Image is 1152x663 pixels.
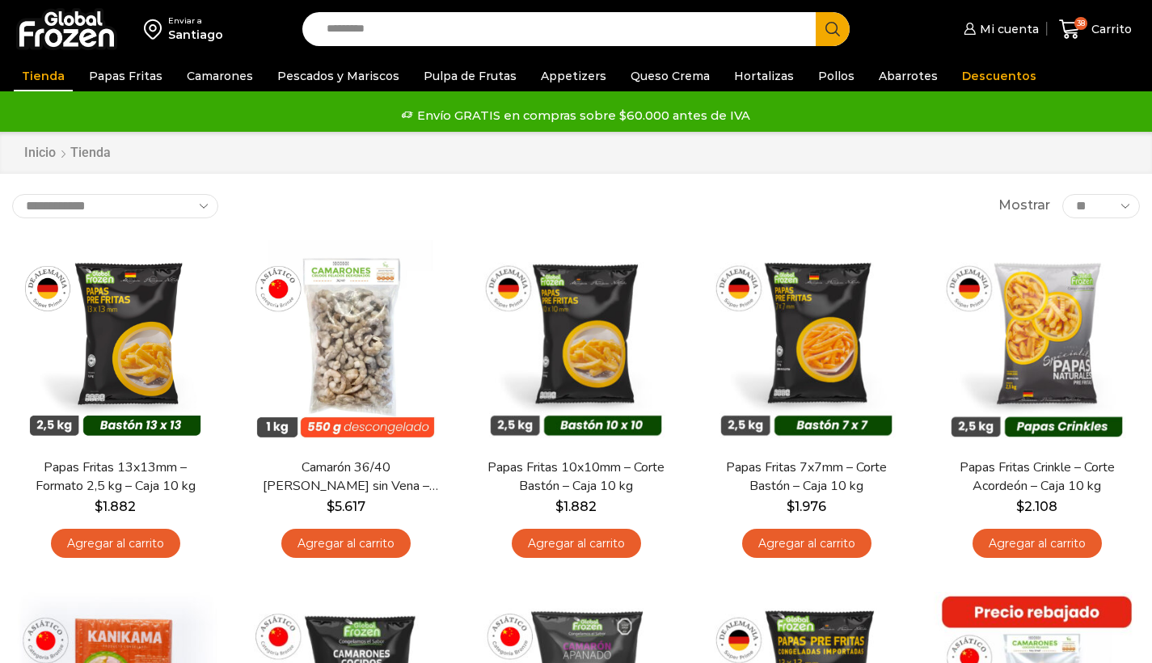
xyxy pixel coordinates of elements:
[787,499,826,514] bdi: 1.976
[714,458,900,496] a: Papas Fritas 7x7mm – Corte Bastón – Caja 10 kg
[1016,499,1024,514] span: $
[269,61,407,91] a: Pescados y Mariscos
[555,499,597,514] bdi: 1.882
[179,61,261,91] a: Camarones
[483,458,669,496] a: Papas Fritas 10x10mm – Corte Bastón – Caja 10 kg
[1055,11,1136,49] a: 38 Carrito
[555,499,563,514] span: $
[144,15,168,43] img: address-field-icon.svg
[168,15,223,27] div: Enviar a
[960,13,1039,45] a: Mi cuenta
[976,21,1039,37] span: Mi cuenta
[622,61,718,91] a: Queso Crema
[726,61,802,91] a: Hortalizas
[1087,21,1132,37] span: Carrito
[14,61,73,91] a: Tienda
[168,27,223,43] div: Santiago
[998,196,1050,215] span: Mostrar
[742,529,871,559] a: Agregar al carrito: “Papas Fritas 7x7mm - Corte Bastón - Caja 10 kg”
[81,61,171,91] a: Papas Fritas
[253,458,439,496] a: Camarón 36/40 [PERSON_NAME] sin Vena – Bronze – Caja 10 kg
[871,61,946,91] a: Abarrotes
[327,499,335,514] span: $
[787,499,795,514] span: $
[512,529,641,559] a: Agregar al carrito: “Papas Fritas 10x10mm - Corte Bastón - Caja 10 kg”
[973,529,1102,559] a: Agregar al carrito: “Papas Fritas Crinkle - Corte Acordeón - Caja 10 kg”
[95,499,136,514] bdi: 1.882
[23,458,209,496] a: Papas Fritas 13x13mm – Formato 2,5 kg – Caja 10 kg
[533,61,614,91] a: Appetizers
[70,145,111,160] h1: Tienda
[810,61,863,91] a: Pollos
[1074,17,1087,30] span: 38
[23,144,111,163] nav: Breadcrumb
[23,144,57,163] a: Inicio
[12,194,218,218] select: Pedido de la tienda
[327,499,365,514] bdi: 5.617
[95,499,103,514] span: $
[816,12,850,46] button: Search button
[954,61,1044,91] a: Descuentos
[281,529,411,559] a: Agregar al carrito: “Camarón 36/40 Crudo Pelado sin Vena - Bronze - Caja 10 kg”
[944,458,1130,496] a: Papas Fritas Crinkle – Corte Acordeón – Caja 10 kg
[1016,499,1057,514] bdi: 2.108
[416,61,525,91] a: Pulpa de Frutas
[51,529,180,559] a: Agregar al carrito: “Papas Fritas 13x13mm - Formato 2,5 kg - Caja 10 kg”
